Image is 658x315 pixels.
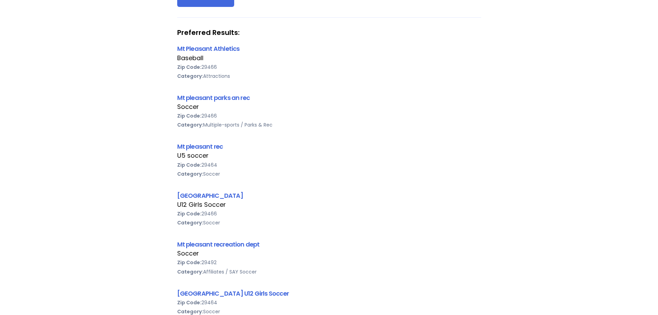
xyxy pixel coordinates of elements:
div: 29466 [177,63,481,72]
div: Soccer [177,169,481,178]
b: Zip Code: [177,210,201,217]
b: Zip Code: [177,259,201,266]
div: 29464 [177,160,481,169]
div: Mt pleasant recreation dept [177,240,481,249]
b: Category: [177,308,203,315]
a: [GEOGRAPHIC_DATA] U12 Girls Soccer [177,289,289,298]
a: [GEOGRAPHIC_DATA] [177,191,243,200]
b: Category: [177,268,203,275]
div: Soccer [177,218,481,227]
strong: Preferred Results: [177,28,481,37]
div: Soccer [177,249,481,258]
div: [GEOGRAPHIC_DATA] U12 Girls Soccer [177,289,481,298]
a: Mt pleasant rec [177,142,223,151]
div: Mt pleasant parks an rec [177,93,481,102]
a: Mt Pleasant Athletics [177,44,240,53]
div: Multiple-sports / Parks & Rec [177,120,481,129]
div: U5 soccer [177,151,481,160]
div: U12 Girls Soccer [177,200,481,209]
div: Soccer [177,102,481,111]
div: 29466 [177,209,481,218]
div: Mt pleasant rec [177,142,481,151]
div: Attractions [177,72,481,81]
b: Zip Code: [177,299,201,306]
b: Category: [177,170,203,177]
div: Affiliates / SAY Soccer [177,267,481,276]
div: Mt Pleasant Athletics [177,44,481,53]
b: Zip Code: [177,64,201,71]
div: 29492 [177,258,481,267]
b: Category: [177,219,203,226]
div: 29464 [177,298,481,307]
div: Baseball [177,54,481,63]
div: [GEOGRAPHIC_DATA] [177,191,481,200]
div: 29466 [177,111,481,120]
a: Mt pleasant recreation dept [177,240,260,249]
b: Zip Code: [177,161,201,168]
b: Category: [177,73,203,80]
b: Zip Code: [177,112,201,119]
a: Mt pleasant parks an rec [177,93,250,102]
b: Category: [177,121,203,128]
